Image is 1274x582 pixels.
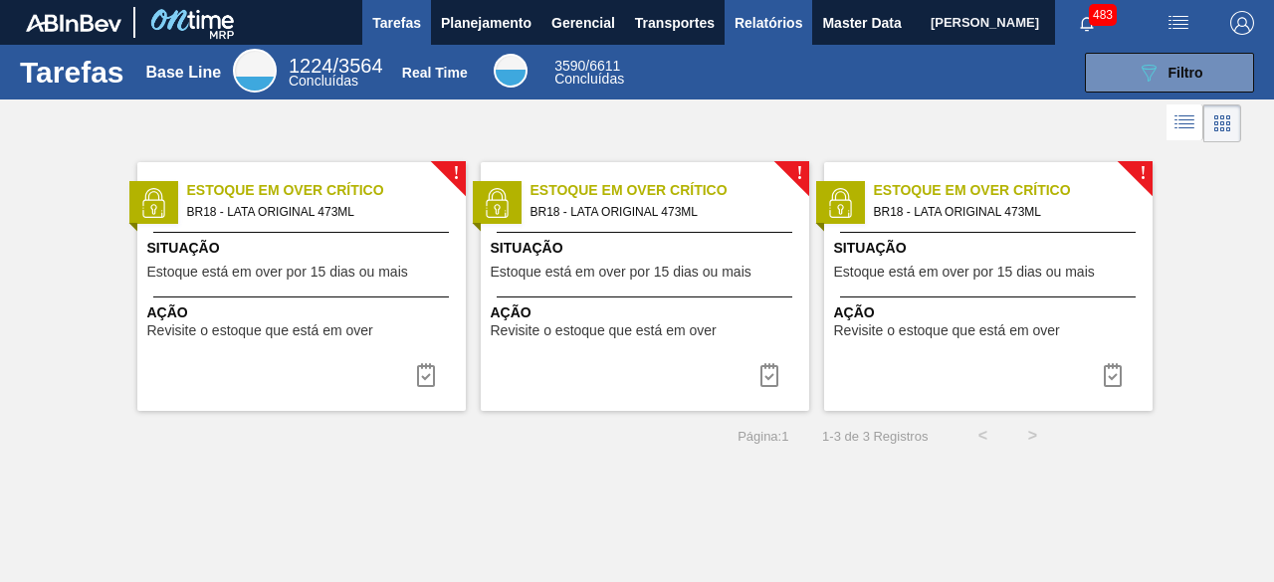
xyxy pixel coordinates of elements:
[289,55,383,77] span: / 3564
[441,11,531,35] span: Planejamento
[957,411,1007,461] button: <
[147,238,461,259] span: Situação
[531,201,793,223] span: BR18 - LATA ORIGINAL 473ML
[1168,65,1203,81] span: Filtro
[1140,166,1146,181] span: !
[402,355,450,395] div: Completar tarefa: 29844573
[1167,104,1203,142] div: Visão em Lista
[834,323,1060,338] span: Revisite o estoque que está em over
[822,11,901,35] span: Master Data
[554,58,585,74] span: 3590
[145,64,221,82] div: Base Line
[491,302,804,323] span: Ação
[147,323,373,338] span: Revisite o estoque que está em over
[1055,9,1119,37] button: Notificações
[372,11,421,35] span: Tarefas
[491,265,751,280] span: Estoque está em over por 15 dias ou mais
[1203,104,1241,142] div: Visão em Cards
[818,429,928,444] span: 1 - 3 de 3 Registros
[745,355,793,395] div: Completar tarefa: 29844573
[289,73,358,89] span: Concluídas
[554,58,620,74] span: / 6611
[402,355,450,395] button: icon-task complete
[551,11,615,35] span: Gerencial
[453,166,459,181] span: !
[138,188,168,218] img: status
[1230,11,1254,35] img: Logout
[531,180,809,201] span: Estoque em Over Crítico
[494,54,528,88] div: Real Time
[834,238,1148,259] span: Situação
[20,61,124,84] h1: Tarefas
[1085,53,1254,93] button: Filtro
[1089,355,1137,395] div: Completar tarefa: 29844573
[289,55,333,77] span: 1224
[834,302,1148,323] span: Ação
[1089,4,1117,26] span: 483
[187,180,466,201] span: Estoque em Over Crítico
[491,238,804,259] span: Situação
[738,429,788,444] span: Página : 1
[1101,363,1125,387] img: icon-task complete
[635,11,715,35] span: Transportes
[491,323,717,338] span: Revisite o estoque que está em over
[289,58,383,88] div: Base Line
[147,302,461,323] span: Ação
[1167,11,1190,35] img: userActions
[825,188,855,218] img: status
[414,363,438,387] img: icon-task complete
[554,60,624,86] div: Real Time
[26,14,121,32] img: TNhmsLtSVTkK8tSr43FrP2fwEKptu5GPRR3wAAAABJRU5ErkJggg==
[735,11,802,35] span: Relatórios
[796,166,802,181] span: !
[147,265,408,280] span: Estoque está em over por 15 dias ou mais
[834,265,1095,280] span: Estoque está em over por 15 dias ou mais
[402,65,468,81] div: Real Time
[745,355,793,395] button: icon-task complete
[874,180,1153,201] span: Estoque em Over Crítico
[187,201,450,223] span: BR18 - LATA ORIGINAL 473ML
[757,363,781,387] img: icon-task complete
[233,49,277,93] div: Base Line
[874,201,1137,223] span: BR18 - LATA ORIGINAL 473ML
[554,71,624,87] span: Concluídas
[1007,411,1057,461] button: >
[482,188,512,218] img: status
[1089,355,1137,395] button: icon-task complete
